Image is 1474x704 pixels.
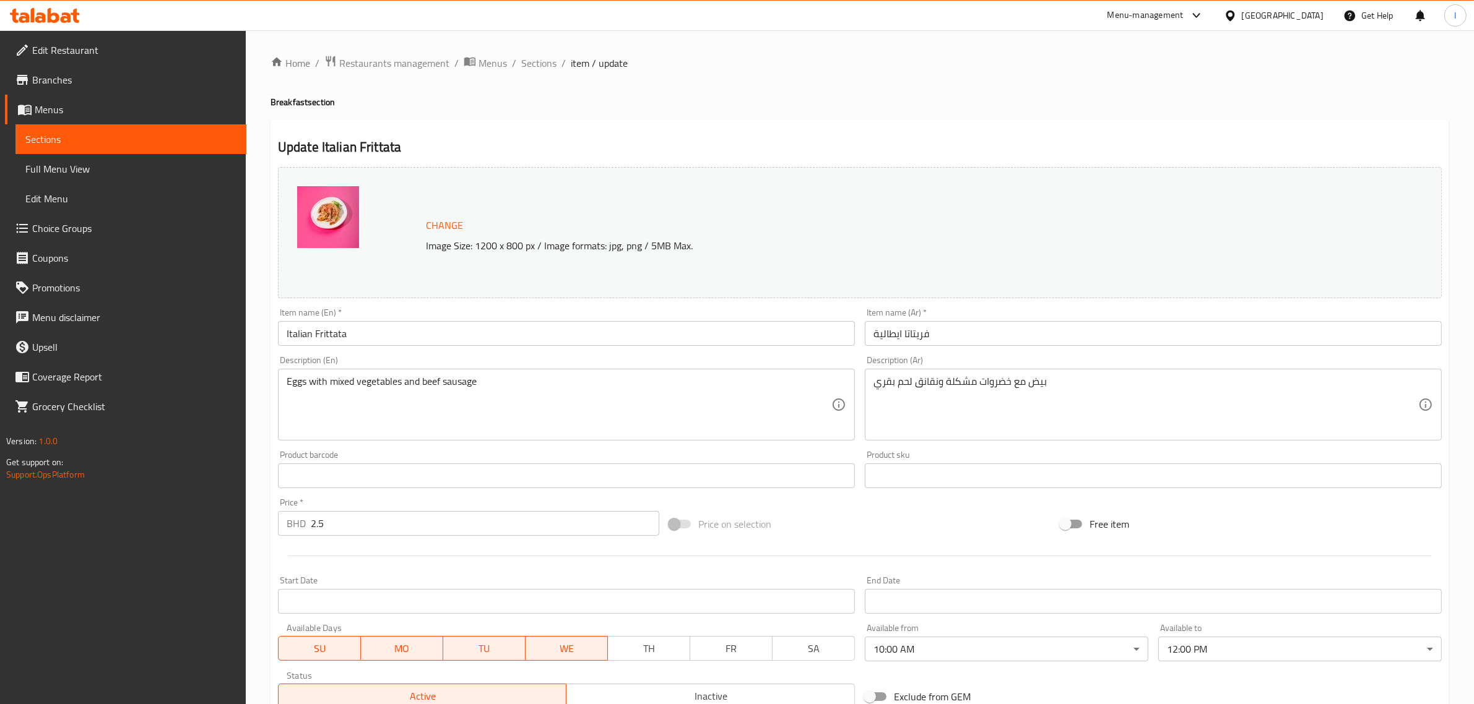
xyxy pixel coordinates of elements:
span: TU [448,640,521,658]
span: Menus [479,56,507,71]
a: Edit Restaurant [5,35,246,65]
div: Menu-management [1108,8,1184,23]
span: Upsell [32,340,236,354]
span: Free item [1090,517,1129,531]
h2: Update Italian Frittata [278,138,1442,157]
span: Get support on: [6,454,63,470]
span: Edit Restaurant [32,43,236,58]
span: Full Menu View [25,161,236,176]
span: Promotions [32,280,236,295]
span: Exclude from GEM [894,689,971,704]
span: Grocery Checklist [32,399,236,414]
a: Menus [5,95,246,124]
div: 10:00 AM [865,637,1148,661]
a: Edit Menu [15,184,246,213]
li: / [315,56,319,71]
span: Choice Groups [32,221,236,236]
span: Branches [32,72,236,87]
a: Full Menu View [15,154,246,184]
a: Sections [521,56,557,71]
span: MO [366,640,438,658]
span: I [1454,9,1456,22]
span: Coverage Report [32,369,236,384]
textarea: Eggs with mixed vegetables and beef sausage [287,376,831,434]
span: Menus [35,102,236,117]
div: [GEOGRAPHIC_DATA] [1242,9,1324,22]
span: Change [426,217,463,234]
button: Change [421,213,468,238]
span: 1.0.0 [38,433,58,449]
span: Menu disclaimer [32,310,236,325]
p: BHD [287,516,306,531]
li: / [454,56,459,71]
a: Grocery Checklist [5,392,246,421]
span: Price on selection [698,517,771,531]
span: TH [613,640,685,658]
div: 12:00 PM [1158,637,1442,661]
span: item / update [571,56,628,71]
span: FR [695,640,768,658]
button: SA [772,636,855,661]
span: Sections [25,132,236,147]
span: SA [778,640,850,658]
input: Enter name En [278,321,855,346]
span: WE [531,640,603,658]
button: TH [607,636,690,661]
span: SU [284,640,356,658]
span: Coupons [32,251,236,265]
input: Please enter product sku [865,463,1442,488]
a: Menus [464,55,507,71]
a: Branches [5,65,246,95]
span: Version: [6,433,37,449]
a: Promotions [5,273,246,303]
span: Restaurants management [339,56,449,71]
button: TU [443,636,526,661]
a: Home [271,56,310,71]
button: SU [278,636,361,661]
img: Italian_frittataeggs638857792147161209.jpg [297,186,359,248]
button: MO [361,636,443,661]
p: Image Size: 1200 x 800 px / Image formats: jpg, png / 5MB Max. [421,238,1265,253]
button: FR [690,636,773,661]
span: Edit Menu [25,191,236,206]
a: Choice Groups [5,213,246,243]
a: Sections [15,124,246,154]
li: / [512,56,516,71]
li: / [561,56,566,71]
input: Enter name Ar [865,321,1442,346]
a: Restaurants management [324,55,449,71]
h4: Breakfast section [271,96,1449,108]
input: Please enter product barcode [278,463,855,488]
a: Upsell [5,332,246,362]
a: Coupons [5,243,246,273]
nav: breadcrumb [271,55,1449,71]
a: Support.OpsPlatform [6,466,85,483]
button: WE [526,636,608,661]
a: Menu disclaimer [5,303,246,332]
textarea: بيض مع خضروات مشكلة ونقانق لحم بقري [874,376,1418,434]
input: Please enter price [311,511,659,536]
a: Coverage Report [5,362,246,392]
